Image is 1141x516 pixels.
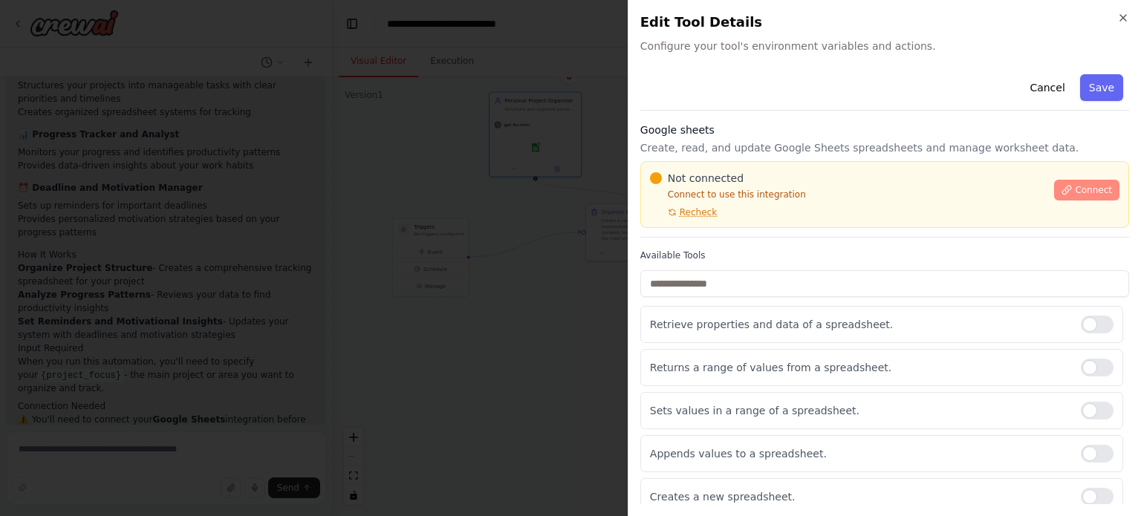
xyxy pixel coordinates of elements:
span: Connect [1075,184,1112,196]
p: Retrieve properties and data of a spreadsheet. [650,317,1069,332]
h3: Google sheets [640,123,1129,137]
button: Connect [1054,180,1119,200]
span: Not connected [668,171,744,186]
p: Creates a new spreadsheet. [650,489,1069,504]
h2: Edit Tool Details [640,12,1129,33]
button: Cancel [1021,74,1073,101]
span: Recheck [680,206,717,218]
label: Available Tools [640,249,1129,261]
p: Appends values to a spreadsheet. [650,446,1069,461]
button: Save [1080,74,1123,101]
p: Connect to use this integration [650,189,1046,200]
p: Returns a range of values from a spreadsheet. [650,360,1069,375]
p: Sets values in a range of a spreadsheet. [650,403,1069,418]
p: Create, read, and update Google Sheets spreadsheets and manage worksheet data. [640,140,1129,155]
button: Recheck [650,206,717,218]
span: Configure your tool's environment variables and actions. [640,39,1129,53]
